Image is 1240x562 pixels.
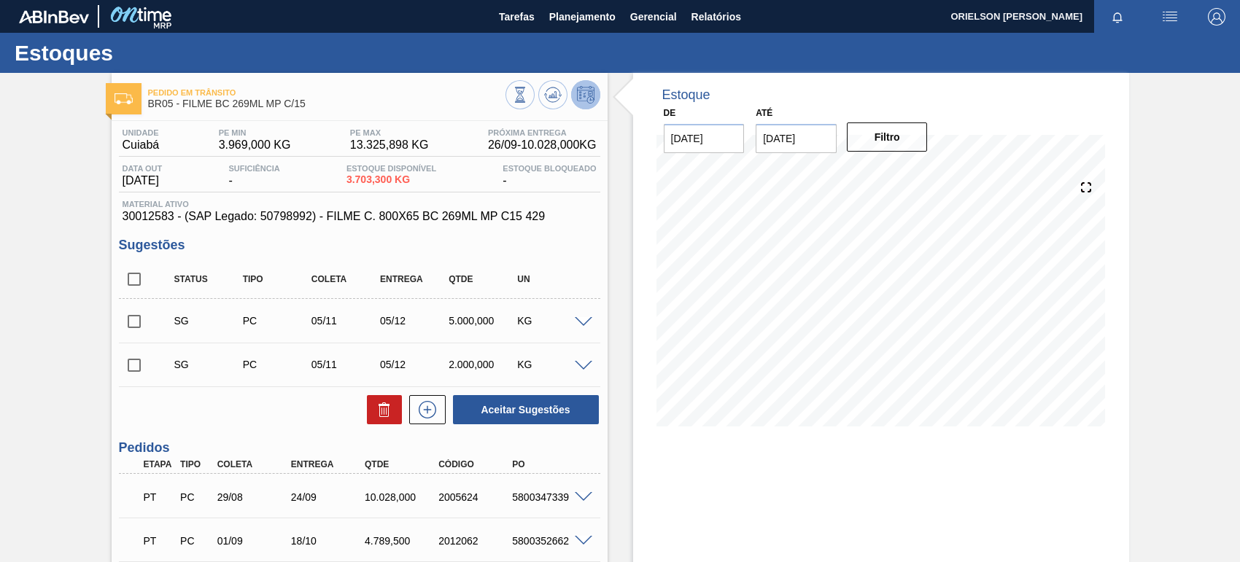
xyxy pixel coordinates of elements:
[140,525,177,557] div: Pedido em Trânsito
[488,128,597,137] span: Próxima Entrega
[308,359,384,370] div: 05/11/2025
[119,238,600,253] h3: Sugestões
[361,535,443,547] div: 4.789,500
[144,535,174,547] p: PT
[508,535,590,547] div: 5800352662
[228,164,279,173] span: Suficiência
[350,128,429,137] span: PE MAX
[287,491,369,503] div: 24/09/2025
[756,108,772,118] label: Até
[756,124,837,153] input: dd/mm/yyyy
[308,274,384,284] div: Coleta
[376,315,452,327] div: 05/12/2025
[287,459,369,469] div: Entrega
[346,164,436,173] span: Estoque Disponível
[346,174,436,185] span: 3.703,300 KG
[219,128,291,137] span: PE MIN
[446,394,600,426] div: Aceitar Sugestões
[214,535,295,547] div: 01/09/2025
[503,164,596,173] span: Estoque Bloqueado
[549,8,616,26] span: Planejamento
[123,164,163,173] span: Data out
[664,124,745,153] input: dd/mm/yyyy
[148,88,505,97] span: Pedido em Trânsito
[148,98,505,109] span: BR05 - FILME BC 269ML MP C/15
[171,274,247,284] div: Status
[171,315,247,327] div: Sugestão Criada
[445,315,521,327] div: 5.000,000
[123,128,160,137] span: Unidade
[123,200,597,208] span: Material ativo
[445,359,521,370] div: 2.000,000
[1094,7,1141,27] button: Notificações
[691,8,741,26] span: Relatórios
[360,395,402,424] div: Excluir Sugestões
[171,359,247,370] div: Sugestão Criada
[514,315,589,327] div: KG
[847,122,928,152] button: Filtro
[177,535,214,547] div: Pedido de Compra
[177,491,214,503] div: Pedido de Compra
[662,87,710,103] div: Estoque
[571,80,600,109] button: Desprogramar Estoque
[144,491,174,503] p: PT
[123,138,160,152] span: Cuiabá
[376,359,452,370] div: 05/12/2025
[505,80,535,109] button: Visão Geral dos Estoques
[664,108,676,118] label: De
[376,274,452,284] div: Entrega
[453,395,599,424] button: Aceitar Sugestões
[123,210,597,223] span: 30012583 - (SAP Legado: 50798992) - FILME C. 800X65 BC 269ML MP C15 429
[488,138,597,152] span: 26/09 - 10.028,000 KG
[225,164,283,187] div: -
[514,359,589,370] div: KG
[402,395,446,424] div: Nova sugestão
[499,8,535,26] span: Tarefas
[287,535,369,547] div: 18/10/2025
[140,481,177,513] div: Pedido em Trânsito
[499,164,600,187] div: -
[435,535,516,547] div: 2012062
[435,491,516,503] div: 2005624
[119,440,600,456] h3: Pedidos
[350,138,429,152] span: 13.325,898 KG
[630,8,677,26] span: Gerencial
[239,359,315,370] div: Pedido de Compra
[15,44,274,61] h1: Estoques
[214,491,295,503] div: 29/08/2025
[1161,8,1179,26] img: userActions
[115,93,133,104] img: Ícone
[508,459,590,469] div: PO
[361,459,443,469] div: Qtde
[123,174,163,187] span: [DATE]
[239,274,315,284] div: Tipo
[508,491,590,503] div: 5800347339
[308,315,384,327] div: 05/11/2025
[219,138,291,152] span: 3.969,000 KG
[538,80,567,109] button: Atualizar Gráfico
[514,274,589,284] div: UN
[435,459,516,469] div: Código
[1208,8,1225,26] img: Logout
[140,459,177,469] div: Etapa
[361,491,443,503] div: 10.028,000
[445,274,521,284] div: Qtde
[19,10,89,23] img: TNhmsLtSVTkK8tSr43FrP2fwEKptu5GPRR3wAAAABJRU5ErkJggg==
[239,315,315,327] div: Pedido de Compra
[214,459,295,469] div: Coleta
[177,459,214,469] div: Tipo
